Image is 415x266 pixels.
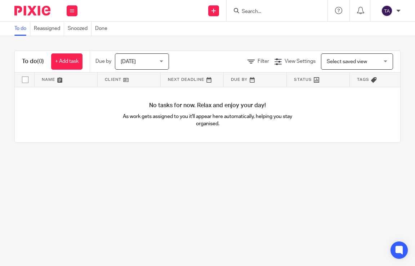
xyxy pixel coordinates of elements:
[121,59,136,64] span: [DATE]
[241,9,306,15] input: Search
[51,53,82,70] a: + Add task
[111,113,304,128] p: As work gets assigned to you it'll appear here automatically, helping you stay organised.
[285,59,316,64] span: View Settings
[34,22,64,36] a: Reassigned
[327,59,367,64] span: Select saved view
[95,58,111,65] p: Due by
[14,6,50,16] img: Pixie
[258,59,269,64] span: Filter
[95,22,111,36] a: Done
[22,58,44,65] h1: To do
[381,5,393,17] img: svg%3E
[357,78,369,82] span: Tags
[14,22,30,36] a: To do
[15,102,400,109] h4: No tasks for now. Relax and enjoy your day!
[37,58,44,64] span: (0)
[68,22,92,36] a: Snoozed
